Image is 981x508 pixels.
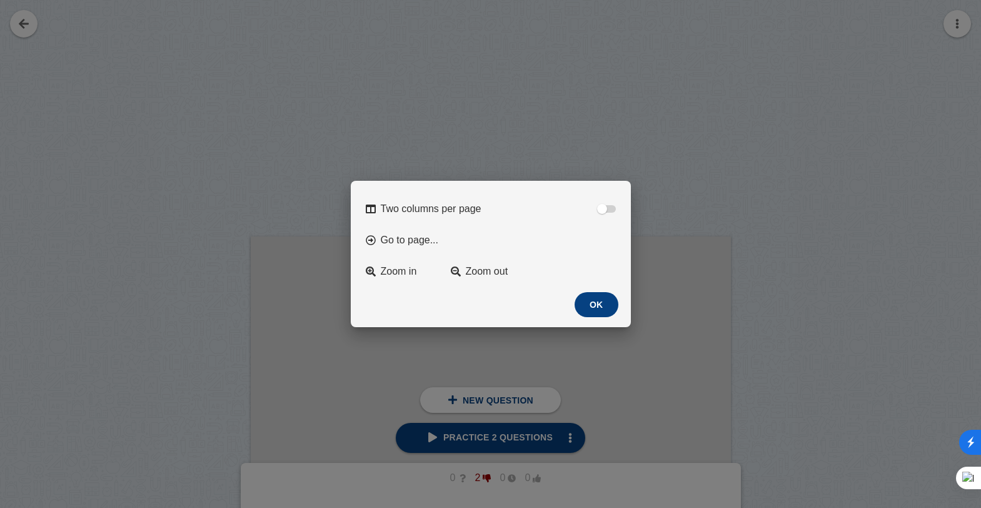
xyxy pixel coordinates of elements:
[575,292,618,317] button: OK
[466,266,508,277] span: Zoom out
[381,266,417,277] span: Zoom in
[358,258,438,285] a: Zoom in
[381,203,481,215] span: Two columns per page
[381,235,439,246] span: Go to page...
[358,227,623,253] button: Go to page...
[443,258,523,285] a: Zoom out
